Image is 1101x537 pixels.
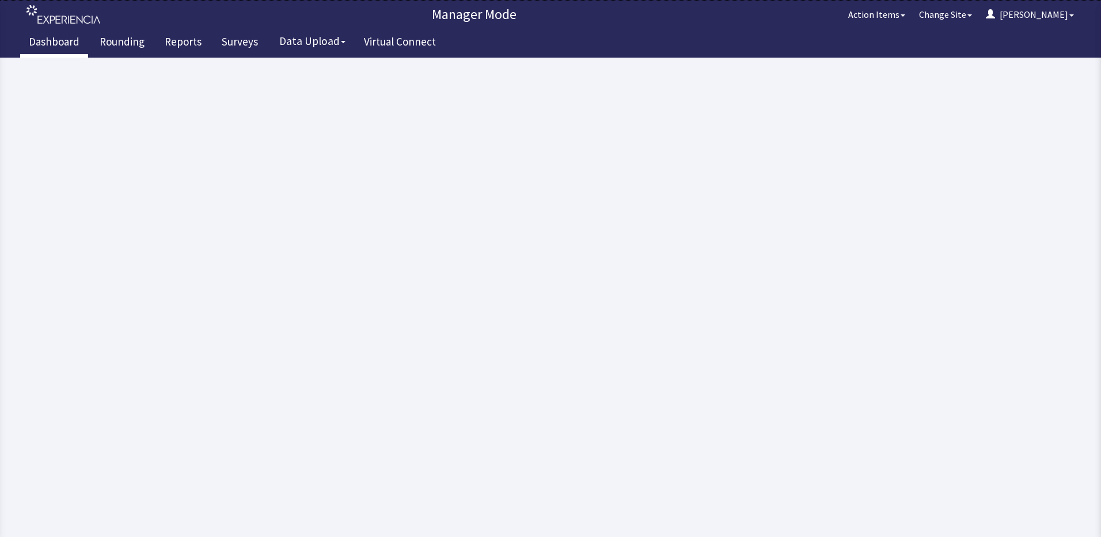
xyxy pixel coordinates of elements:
[156,29,210,58] a: Reports
[20,29,88,58] a: Dashboard
[107,5,841,24] p: Manager Mode
[912,3,979,26] button: Change Site
[272,31,352,52] button: Data Upload
[355,29,445,58] a: Virtual Connect
[979,3,1081,26] button: [PERSON_NAME]
[91,29,153,58] a: Rounding
[26,5,100,24] img: experiencia_logo.png
[213,29,267,58] a: Surveys
[841,3,912,26] button: Action Items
